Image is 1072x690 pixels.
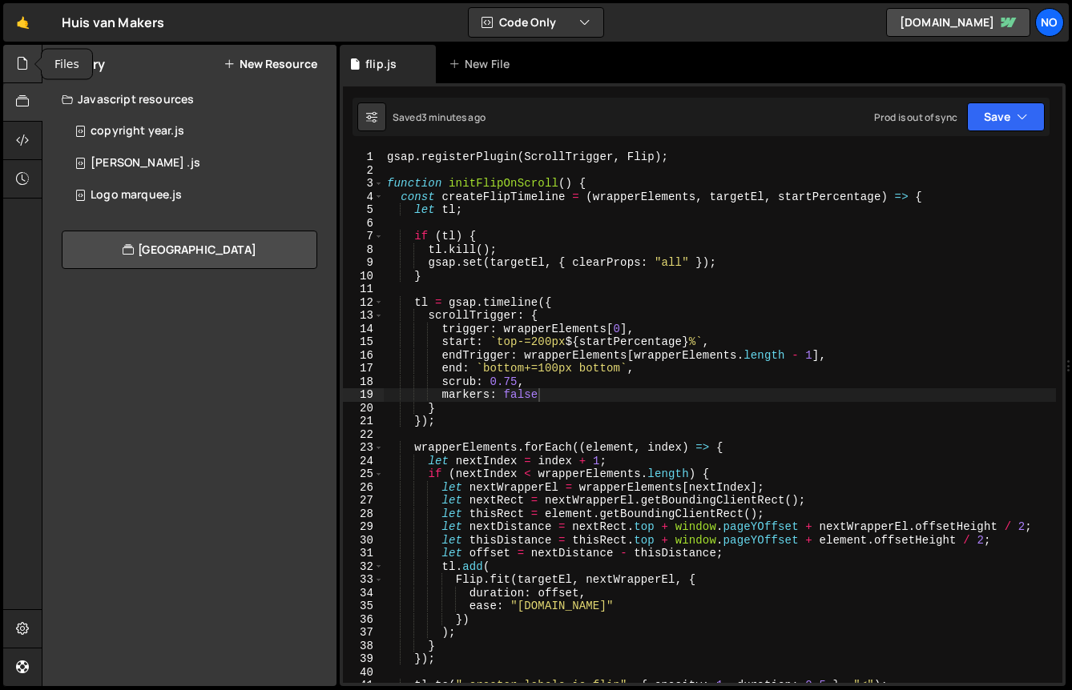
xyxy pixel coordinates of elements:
[42,83,337,115] div: Javascript resources
[343,349,384,363] div: 16
[343,243,384,257] div: 8
[469,8,603,37] button: Code Only
[343,455,384,468] div: 24
[3,3,42,42] a: 🤙
[343,441,384,455] div: 23
[343,613,384,627] div: 36
[343,640,384,653] div: 38
[343,283,384,296] div: 11
[224,58,317,70] button: New Resource
[449,56,516,72] div: New File
[343,467,384,481] div: 25
[343,652,384,666] div: 39
[343,217,384,231] div: 6
[874,110,957,124] div: Prod is out of sync
[967,102,1045,131] button: Save
[1035,8,1064,37] a: No
[343,560,384,574] div: 32
[343,256,384,270] div: 9
[343,587,384,600] div: 34
[343,494,384,507] div: 27
[421,110,486,124] div: 3 minutes ago
[91,188,182,203] div: Logo marquee.js
[343,481,384,495] div: 26
[343,402,384,415] div: 20
[62,115,337,147] div: 12888/35192.js
[343,388,384,402] div: 19
[886,8,1030,37] a: [DOMAIN_NAME]
[42,50,92,79] div: Files
[343,323,384,336] div: 14
[343,203,384,217] div: 5
[343,230,384,243] div: 7
[343,191,384,204] div: 4
[62,13,164,32] div: Huis van Makers
[343,150,384,164] div: 1
[62,231,317,269] a: [GEOGRAPHIC_DATA]
[343,626,384,640] div: 37
[62,179,337,211] div: 12888/18230.js
[343,507,384,521] div: 28
[343,666,384,680] div: 40
[62,147,337,179] div: 12888/18168.js
[91,156,200,170] div: [PERSON_NAME] .js
[343,600,384,613] div: 35
[343,520,384,534] div: 29
[343,362,384,375] div: 17
[343,547,384,560] div: 31
[343,534,384,548] div: 30
[343,335,384,349] div: 15
[343,177,384,191] div: 3
[393,110,486,124] div: Saved
[343,573,384,587] div: 33
[343,309,384,323] div: 13
[343,415,384,428] div: 21
[343,375,384,389] div: 18
[343,270,384,283] div: 10
[91,124,184,138] div: copyright year.js
[343,428,384,442] div: 22
[343,296,384,310] div: 12
[365,56,397,72] div: flip.js
[343,164,384,178] div: 2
